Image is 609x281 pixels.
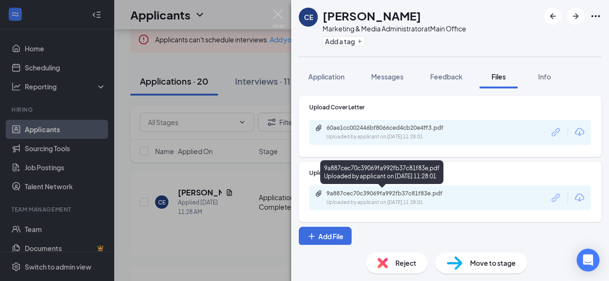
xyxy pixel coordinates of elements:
span: Application [308,72,344,81]
span: Move to stage [470,258,516,268]
div: Marketing & Media Administrator at Main Office [323,24,466,33]
button: PlusAdd a tag [323,36,365,46]
span: Files [491,72,506,81]
span: Info [538,72,551,81]
div: Uploaded by applicant on [DATE] 11:28:01 [326,133,469,141]
svg: Paperclip [315,124,323,132]
svg: ArrowRight [570,10,581,22]
svg: Plus [307,232,316,241]
div: Upload Cover Letter [309,103,591,111]
button: ArrowRight [567,8,584,25]
h1: [PERSON_NAME] [323,8,421,24]
svg: Link [550,126,562,138]
svg: Download [574,126,585,138]
svg: ArrowLeftNew [547,10,559,22]
svg: Ellipses [590,10,601,22]
div: CE [304,12,313,22]
a: Paperclip9a887cec70c39069fa992fb37c81f83e.pdfUploaded by applicant on [DATE] 11:28:01 [315,190,469,206]
div: Open Intercom Messenger [577,249,599,271]
div: Uploaded by applicant on [DATE] 11:28:01 [326,199,469,206]
svg: Link [550,192,562,204]
span: Reject [395,258,416,268]
div: Upload Resume [309,169,591,177]
div: 9a887cec70c39069fa992fb37c81f83e.pdf Uploaded by applicant on [DATE] 11:28:01 [320,160,443,184]
button: ArrowLeftNew [544,8,561,25]
a: Paperclip60ae1cc002446bf8066ced4cb20e4ff3.pdfUploaded by applicant on [DATE] 11:28:01 [315,124,469,141]
svg: Download [574,192,585,203]
button: Add FilePlus [299,227,352,246]
div: 60ae1cc002446bf8066ced4cb20e4ff3.pdf [326,124,460,132]
div: 9a887cec70c39069fa992fb37c81f83e.pdf [326,190,460,197]
span: Messages [371,72,403,81]
svg: Paperclip [315,190,323,197]
svg: Plus [357,39,363,44]
span: Feedback [430,72,462,81]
